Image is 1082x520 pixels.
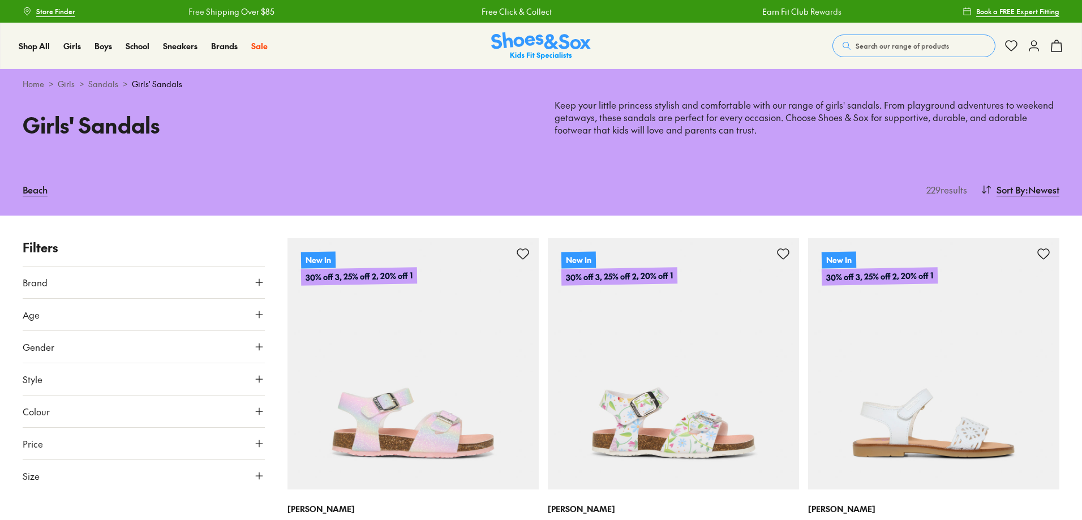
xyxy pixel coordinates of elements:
[548,503,799,515] p: [PERSON_NAME]
[762,6,841,18] a: Earn Fit Club Rewards
[555,99,1059,136] p: Keep your little princess stylish and comfortable with our range of girls' sandals. From playgrou...
[822,251,856,268] p: New In
[63,40,81,52] a: Girls
[23,109,527,141] h1: Girls' Sandals
[58,78,75,90] a: Girls
[23,340,54,354] span: Gender
[561,251,596,268] p: New In
[23,1,75,22] a: Store Finder
[36,6,75,16] span: Store Finder
[922,183,967,196] p: 229 results
[808,238,1059,489] a: New In30% off 3, 25% off 2, 20% off 1
[301,251,336,268] p: New In
[23,405,50,418] span: Colour
[23,460,265,492] button: Size
[132,78,182,90] span: Girls' Sandals
[561,267,677,286] p: 30% off 3, 25% off 2, 20% off 1
[808,503,1059,515] p: [PERSON_NAME]
[23,177,48,202] a: Beach
[981,177,1059,202] button: Sort By:Newest
[832,35,995,57] button: Search our range of products
[491,32,591,60] img: SNS_Logo_Responsive.svg
[23,469,40,483] span: Size
[23,437,43,450] span: Price
[963,1,1059,22] a: Book a FREE Expert Fitting
[23,78,1059,90] div: > > >
[23,276,48,289] span: Brand
[822,267,938,286] p: 30% off 3, 25% off 2, 20% off 1
[163,40,197,52] a: Sneakers
[481,6,551,18] a: Free Click & Collect
[23,78,44,90] a: Home
[23,363,265,395] button: Style
[23,428,265,459] button: Price
[23,372,42,386] span: Style
[23,308,40,321] span: Age
[548,238,799,489] a: New In30% off 3, 25% off 2, 20% off 1
[1025,183,1059,196] span: : Newest
[19,40,50,52] a: Shop All
[251,40,268,52] a: Sale
[126,40,149,52] a: School
[23,331,265,363] button: Gender
[23,267,265,298] button: Brand
[188,6,274,18] a: Free Shipping Over $85
[997,183,1025,196] span: Sort By
[23,396,265,427] button: Colour
[287,503,539,515] p: [PERSON_NAME]
[211,40,238,52] a: Brands
[23,299,265,330] button: Age
[287,238,539,489] a: New In30% off 3, 25% off 2, 20% off 1
[491,32,591,60] a: Shoes & Sox
[95,40,112,52] a: Boys
[88,78,118,90] a: Sandals
[976,6,1059,16] span: Book a FREE Expert Fitting
[301,267,417,286] p: 30% off 3, 25% off 2, 20% off 1
[23,238,265,257] p: Filters
[856,41,949,51] span: Search our range of products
